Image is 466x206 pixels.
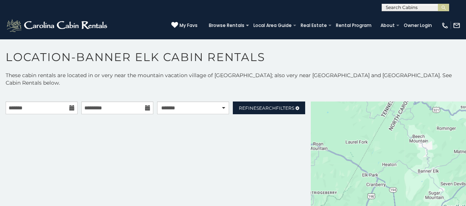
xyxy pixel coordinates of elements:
a: Local Area Guide [250,20,295,31]
img: mail-regular-white.png [453,22,460,29]
img: White-1-2.png [6,18,109,33]
img: phone-regular-white.png [441,22,449,29]
a: Real Estate [297,20,331,31]
a: Owner Login [400,20,436,31]
span: Refine Filters [239,105,294,111]
span: My Favs [180,22,198,29]
a: Rental Program [332,20,375,31]
span: Search [256,105,276,111]
a: About [377,20,399,31]
a: Browse Rentals [205,20,248,31]
a: RefineSearchFilters [233,102,305,114]
a: My Favs [171,22,198,29]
